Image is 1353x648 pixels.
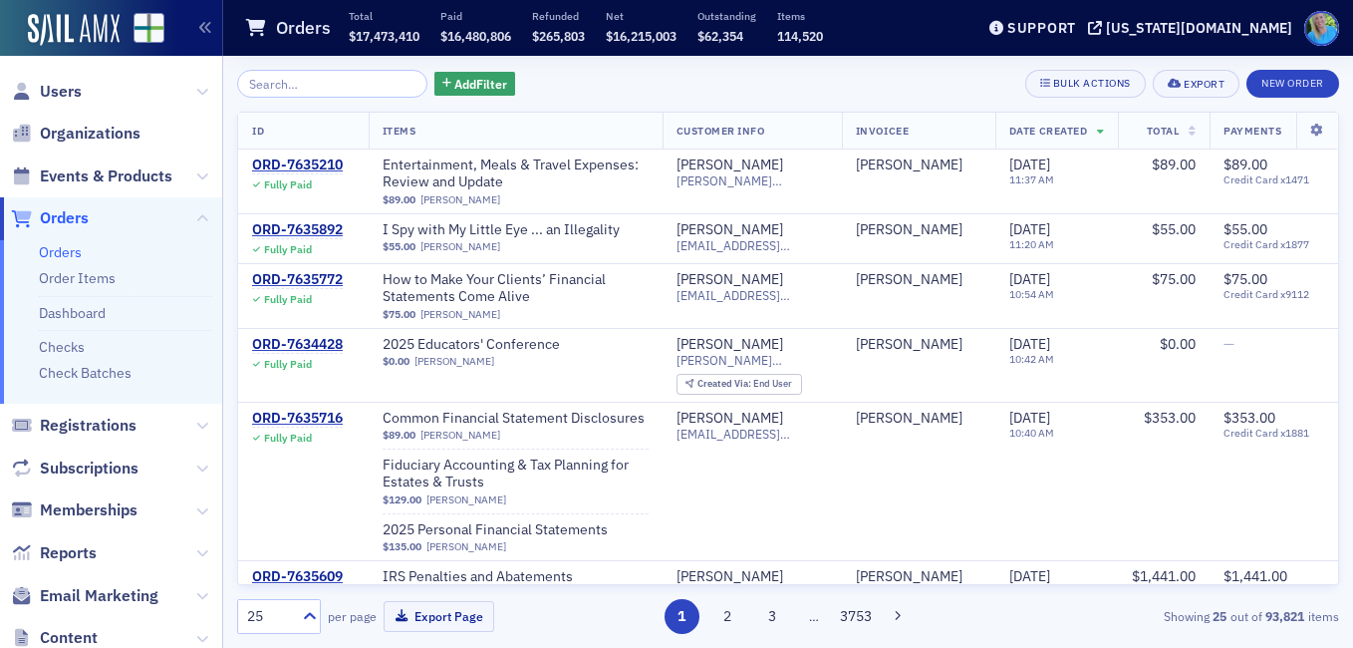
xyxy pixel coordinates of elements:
a: [PERSON_NAME] [856,568,962,586]
span: IRS Penalties and Abatements [383,568,634,586]
span: Created Via : [697,377,753,390]
div: ORD-7634428 [252,336,343,354]
a: [PERSON_NAME] [676,221,783,239]
span: $353.00 [1144,409,1196,427]
span: $135.00 [383,540,421,553]
span: Organizations [40,123,140,145]
span: Date Created [1009,124,1087,138]
a: [PERSON_NAME] [420,193,500,206]
span: $17,473,410 [349,28,419,44]
a: [PERSON_NAME] [856,410,962,428]
span: Charles Lurie [856,157,981,174]
span: $1,441.00 [1223,567,1287,585]
a: Events & Products [11,165,172,187]
div: ORD-7635772 [252,271,343,289]
a: I Spy with My Little Eye ... an Illegality [383,221,634,239]
div: Fully Paid [264,243,312,256]
span: How to Make Your Clients’ Financial Statements Come Alive [383,271,649,306]
a: Users [11,81,82,103]
span: [DATE] [1009,270,1050,288]
a: [PERSON_NAME] [420,308,500,321]
div: Fully Paid [264,178,312,191]
span: $0.00 [383,355,409,368]
p: Net [606,9,676,23]
span: $16,215,003 [606,28,676,44]
span: Amanda Paul [856,221,981,239]
a: Order Items [39,269,116,287]
span: Subscriptions [40,458,138,480]
time: 10:54 AM [1009,287,1054,301]
p: Items [777,9,823,23]
a: [PERSON_NAME] [856,336,962,354]
span: Total [1147,124,1180,138]
a: Checks [39,338,85,356]
a: Fiduciary Accounting & Tax Planning for Estates & Trusts [383,457,649,491]
span: $265,803 [532,28,585,44]
a: Organizations [11,123,140,145]
div: [PERSON_NAME] [676,157,783,174]
span: $0.00 [1160,335,1196,353]
a: View Homepage [120,13,164,47]
span: [DATE] [1009,409,1050,427]
a: [PERSON_NAME] [676,271,783,289]
span: Credit Card x1881 [1223,427,1324,440]
a: Reports [11,542,97,564]
span: Events & Products [40,165,172,187]
a: [PERSON_NAME] [426,493,506,506]
span: Profile [1304,11,1339,46]
a: Registrations [11,415,136,437]
a: Check Batches [39,364,132,382]
div: 25 [247,606,291,627]
span: Credit Card x1471 [1223,173,1324,186]
a: Subscriptions [11,458,138,480]
span: $55.00 [383,240,415,253]
span: Customer Info [676,124,765,138]
a: 2025 Educators' Conference [383,336,634,354]
a: Email Marketing [11,585,158,607]
button: New Order [1246,70,1339,98]
span: Email Marketing [40,585,158,607]
div: [PERSON_NAME] [856,157,962,174]
span: $129.00 [383,493,421,506]
div: Created Via: End User [676,374,802,395]
span: $89.00 [1152,156,1196,173]
a: [PERSON_NAME] [426,540,506,553]
a: Dashboard [39,304,106,322]
span: [EMAIL_ADDRESS][PERSON_NAME][DOMAIN_NAME] [676,427,828,442]
span: $353.00 [1223,409,1275,427]
span: $1,441.00 [1132,567,1196,585]
span: 114,520 [777,28,823,44]
a: [PERSON_NAME] [856,221,962,239]
span: — [1223,335,1234,353]
a: [PERSON_NAME] [676,336,783,354]
button: Export [1153,70,1239,98]
span: [EMAIL_ADDRESS][PERSON_NAME][DOMAIN_NAME] [676,238,828,253]
span: Orders [40,207,89,229]
span: $62,354 [697,28,743,44]
span: [PERSON_NAME][EMAIL_ADDRESS][PERSON_NAME][DOMAIN_NAME] [676,353,828,368]
button: AddFilter [434,72,516,97]
a: Orders [39,243,82,261]
span: Andrea Murphy [856,271,981,289]
a: [PERSON_NAME] [676,410,783,428]
p: Total [349,9,419,23]
time: 10:40 AM [1009,426,1054,440]
div: Fully Paid [264,293,312,306]
span: 2025 Personal Financial Statements [383,521,634,539]
span: [DATE] [1009,567,1050,585]
p: Outstanding [697,9,756,23]
time: 11:37 AM [1009,172,1054,186]
span: Users [40,81,82,103]
span: Credit Card x9112 [1223,288,1324,301]
span: Reports [40,542,97,564]
a: ORD-7635609 [252,568,343,586]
